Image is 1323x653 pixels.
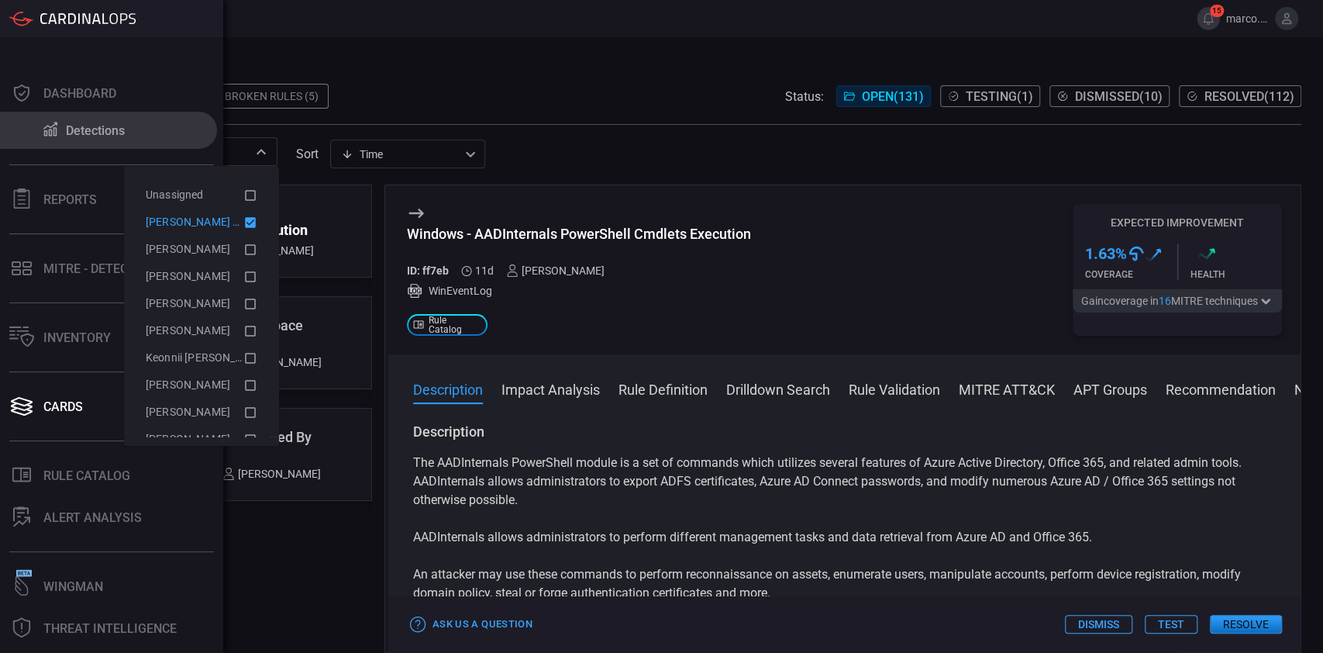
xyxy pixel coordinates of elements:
li: Alejandro Castillo [133,236,270,263]
span: Testing ( 1 ) [966,89,1033,104]
li: Unassigned [133,181,270,209]
li: Marco Villarruel (Myself) [133,209,270,236]
span: Aug 05, 2025 4:03 AM [475,264,494,277]
span: Dismissed ( 10 ) [1075,89,1163,104]
button: Resolved(112) [1179,85,1301,107]
span: 15 [1210,5,1224,17]
div: Dashboard [43,86,116,101]
span: Keonnii [PERSON_NAME] [146,351,269,364]
span: [PERSON_NAME] [146,270,230,282]
div: Health [1190,269,1283,280]
div: Threat Intelligence [43,621,177,636]
span: [PERSON_NAME] [146,378,230,391]
button: MITRE ATT&CK [959,379,1055,398]
div: Coverage [1085,269,1177,280]
span: [PERSON_NAME] [146,243,230,255]
span: marco.[PERSON_NAME] [1226,12,1269,25]
button: Testing(1) [940,85,1040,107]
h3: 1.63 % [1085,244,1127,263]
button: Dismissed(10) [1049,85,1170,107]
li: Dashley Castellano [133,317,270,344]
div: Broken Rules (5) [215,84,329,109]
h5: ID: ff7eb [407,264,449,277]
button: Impact Analysis [501,379,600,398]
button: Resolve [1210,615,1282,634]
span: [PERSON_NAME] [146,324,230,337]
span: Resolved ( 112 ) [1204,89,1294,104]
li: Nabeel Sohail [133,399,270,426]
div: Time [341,147,460,162]
div: Windows - AADInternals PowerShell Cmdlets Execution [407,226,751,242]
button: Drilldown Search [726,379,830,398]
div: Wingman [43,579,103,594]
div: WinEventLog [407,283,751,299]
div: Reports [43,192,97,207]
li: Alex Diaz [133,263,270,290]
p: AADInternals allows administrators to perform different management tasks and data retrieval from ... [413,528,1276,547]
button: Gaincoverage in16MITRE techniques [1073,289,1282,313]
span: [PERSON_NAME] [146,297,230,309]
div: [PERSON_NAME] [506,264,605,277]
span: Status: [785,89,824,104]
button: Close [250,141,272,163]
button: Rule Validation [849,379,940,398]
span: [PERSON_NAME] (Myself) [146,216,273,228]
span: 16 [1159,295,1171,307]
label: sort [296,147,319,161]
div: ALERT ANALYSIS [43,510,142,525]
button: APT Groups [1073,379,1147,398]
span: Open ( 131 ) [862,89,924,104]
span: Unassigned [146,188,204,201]
button: 15 [1197,7,1220,30]
div: Inventory [43,330,111,345]
div: Rule Catalog [43,468,130,483]
span: Rule Catalog [429,316,481,334]
div: Detections [66,123,125,138]
div: [PERSON_NAME] [222,468,321,480]
div: Cards [43,399,83,414]
li: Bianca Reynolds [133,290,270,317]
button: Dismiss [1065,615,1132,634]
div: MITRE - Detection Posture [43,261,214,276]
button: Description [413,379,483,398]
li: Mosaab Sadeia [133,371,270,399]
button: Recommendation [1166,379,1276,398]
button: Ask Us a Question [407,613,536,637]
h5: Expected Improvement [1073,216,1282,229]
li: Nicholas Witte [133,426,270,453]
button: Rule Definition [618,379,708,398]
span: [PERSON_NAME] [146,406,230,418]
button: Test [1145,615,1197,634]
h3: Description [413,423,1276,441]
button: Open(131) [836,85,931,107]
li: Keonnii Ashman [133,344,270,371]
p: The AADInternals PowerShell module is a set of commands which utilizes several features of Azure ... [413,454,1276,510]
span: [PERSON_NAME] [146,433,230,445]
p: An attacker may use these commands to perform reconnaissance on assets, enumerate users, manipula... [413,565,1276,603]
